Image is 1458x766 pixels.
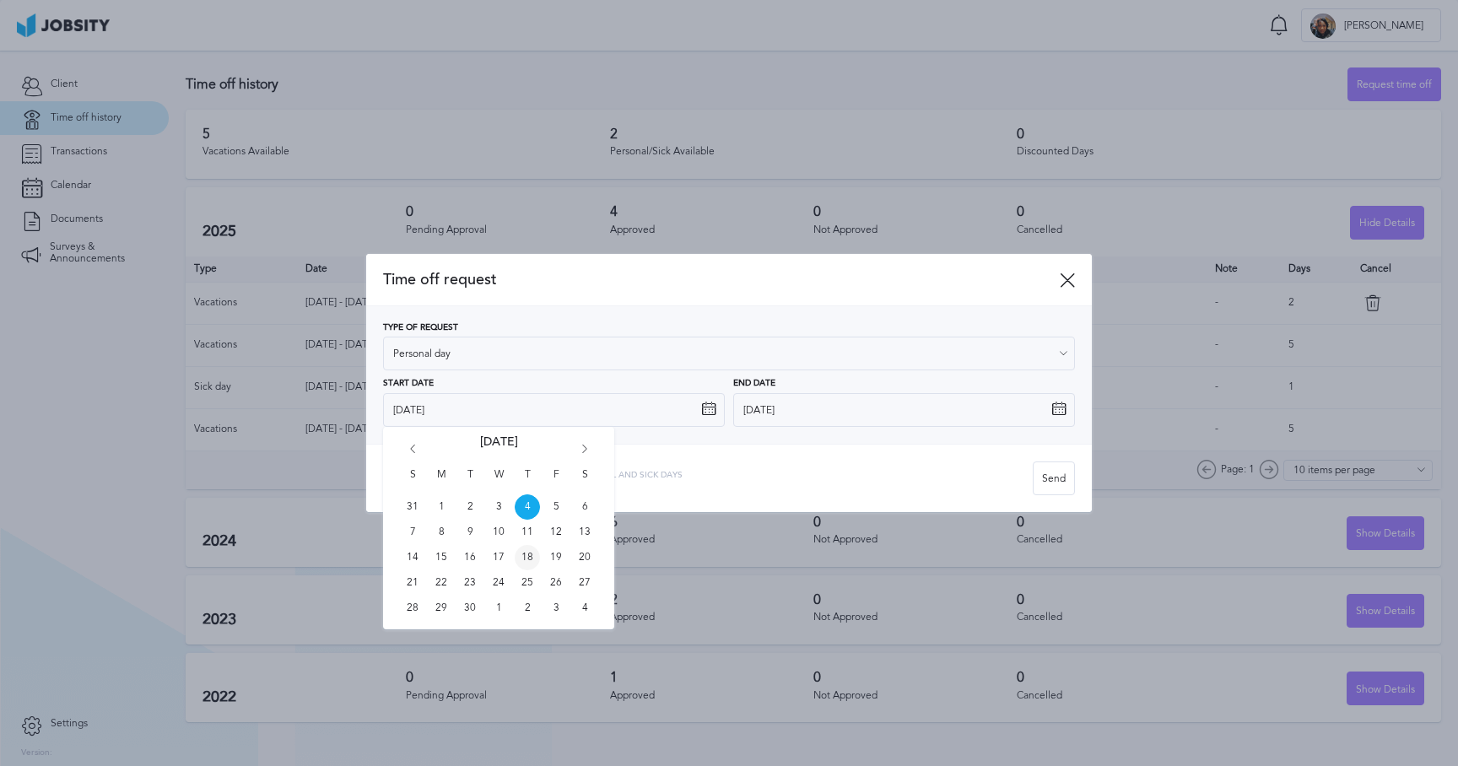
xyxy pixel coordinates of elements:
button: Send [1033,461,1075,495]
span: Type of Request [383,323,458,333]
span: T [457,469,483,494]
span: Sun Aug 31 2025 [400,494,425,520]
span: Sat Oct 04 2025 [572,596,597,621]
span: Thu Oct 02 2025 [515,596,540,621]
span: Tue Sep 02 2025 [457,494,483,520]
span: Wed Oct 01 2025 [486,596,511,621]
span: Mon Sep 08 2025 [429,520,454,545]
div: Send [1034,462,1074,496]
span: S [572,469,597,494]
span: M [429,469,454,494]
span: Tue Sep 09 2025 [457,520,483,545]
span: Fri Sep 26 2025 [543,570,569,596]
span: Sun Sep 14 2025 [400,545,425,570]
span: Sun Sep 28 2025 [400,596,425,621]
span: Mon Sep 01 2025 [429,494,454,520]
span: Mon Sep 29 2025 [429,596,454,621]
span: Fri Sep 05 2025 [543,494,569,520]
span: F [543,469,569,494]
span: Wed Sep 10 2025 [486,520,511,545]
span: Sat Sep 06 2025 [572,494,597,520]
span: Fri Sep 19 2025 [543,545,569,570]
span: Tue Sep 23 2025 [457,570,483,596]
i: Go back 1 month [405,445,420,460]
span: Tue Sep 16 2025 [457,545,483,570]
span: Time off request [383,271,1060,289]
i: Go forward 1 month [577,445,592,460]
span: T [515,469,540,494]
span: Thu Sep 11 2025 [515,520,540,545]
span: Sun Sep 21 2025 [400,570,425,596]
span: Sat Sep 27 2025 [572,570,597,596]
span: Thu Sep 04 2025 [515,494,540,520]
span: [DATE] [480,435,518,469]
span: Wed Sep 24 2025 [486,570,511,596]
span: Mon Sep 15 2025 [429,545,454,570]
span: S [400,469,425,494]
span: Thu Sep 18 2025 [515,545,540,570]
span: W [486,469,511,494]
span: Fri Oct 03 2025 [543,596,569,621]
span: Mon Sep 22 2025 [429,570,454,596]
span: Fri Sep 12 2025 [543,520,569,545]
span: Tue Sep 30 2025 [457,596,483,621]
span: Start Date [383,379,434,389]
span: Sat Sep 20 2025 [572,545,597,570]
span: Sun Sep 07 2025 [400,520,425,545]
span: Thu Sep 25 2025 [515,570,540,596]
span: End Date [733,379,775,389]
span: Sat Sep 13 2025 [572,520,597,545]
span: Wed Sep 17 2025 [486,545,511,570]
span: Wed Sep 03 2025 [486,494,511,520]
